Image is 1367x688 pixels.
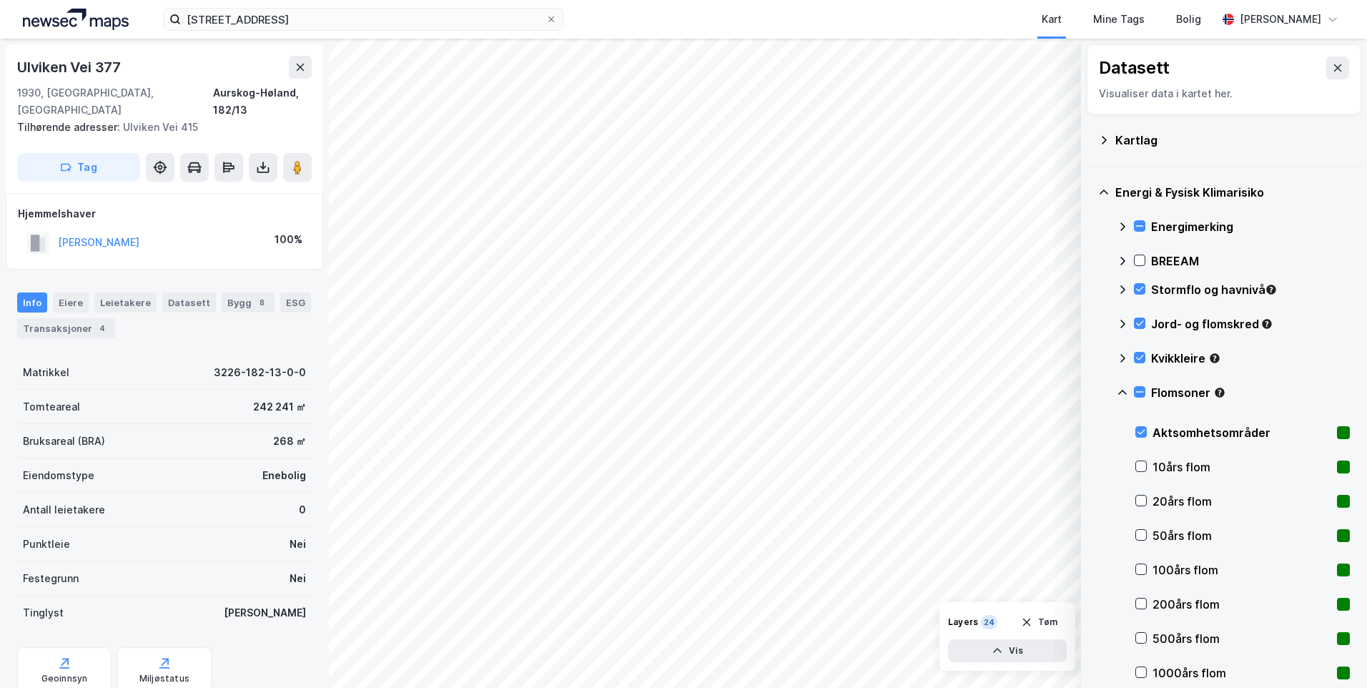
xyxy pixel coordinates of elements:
[94,293,157,313] div: Leietakere
[290,570,306,587] div: Nei
[1093,11,1145,28] div: Mine Tags
[1208,352,1221,365] div: Tooltip anchor
[1213,386,1226,399] div: Tooltip anchor
[23,604,64,621] div: Tinglyst
[17,293,47,313] div: Info
[53,293,89,313] div: Eiere
[139,673,189,684] div: Miljøstatus
[1151,350,1350,367] div: Kvikkleire
[1012,611,1067,634] button: Tøm
[1296,619,1367,688] iframe: Chat Widget
[273,433,306,450] div: 268 ㎡
[1265,283,1278,296] div: Tooltip anchor
[1240,11,1321,28] div: [PERSON_NAME]
[1153,596,1331,613] div: 200års flom
[981,615,997,629] div: 24
[1042,11,1062,28] div: Kart
[181,9,546,30] input: Søk på adresse, matrikkel, gårdeiere, leietakere eller personer
[275,231,302,248] div: 100%
[1099,85,1349,102] div: Visualiser data i kartet her.
[1176,11,1201,28] div: Bolig
[1115,132,1350,149] div: Kartlag
[222,293,275,313] div: Bygg
[23,364,69,381] div: Matrikkel
[255,295,269,310] div: 8
[280,293,311,313] div: ESG
[1151,281,1350,298] div: Stormflo og havnivå
[1153,630,1331,647] div: 500års flom
[1153,493,1331,510] div: 20års flom
[23,501,105,519] div: Antall leietakere
[162,293,216,313] div: Datasett
[948,616,978,628] div: Layers
[1153,664,1331,682] div: 1000års flom
[17,119,300,136] div: Ulviken Vei 415
[290,536,306,553] div: Nei
[224,604,306,621] div: [PERSON_NAME]
[1099,56,1170,79] div: Datasett
[23,536,70,553] div: Punktleie
[23,433,105,450] div: Bruksareal (BRA)
[17,121,123,133] span: Tilhørende adresser:
[23,398,80,416] div: Tomteareal
[23,9,129,30] img: logo.a4113a55bc3d86da70a041830d287a7e.svg
[17,318,115,338] div: Transaksjoner
[1153,527,1331,544] div: 50års flom
[1151,384,1350,401] div: Flomsoner
[17,84,213,119] div: 1930, [GEOGRAPHIC_DATA], [GEOGRAPHIC_DATA]
[1115,184,1350,201] div: Energi & Fysisk Klimarisiko
[1151,252,1350,270] div: BREEAM
[1153,458,1331,476] div: 10års flom
[1151,315,1350,333] div: Jord- og flomskred
[948,639,1067,662] button: Vis
[262,467,306,484] div: Enebolig
[1260,318,1273,330] div: Tooltip anchor
[41,673,88,684] div: Geoinnsyn
[1153,424,1331,441] div: Aktsomhetsområder
[253,398,306,416] div: 242 241 ㎡
[213,84,312,119] div: Aurskog-Høland, 182/13
[95,321,109,335] div: 4
[299,501,306,519] div: 0
[23,570,79,587] div: Festegrunn
[1151,218,1350,235] div: Energimerking
[1153,561,1331,579] div: 100års flom
[17,56,124,79] div: Ulviken Vei 377
[214,364,306,381] div: 3226-182-13-0-0
[23,467,94,484] div: Eiendomstype
[17,153,140,182] button: Tag
[18,205,311,222] div: Hjemmelshaver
